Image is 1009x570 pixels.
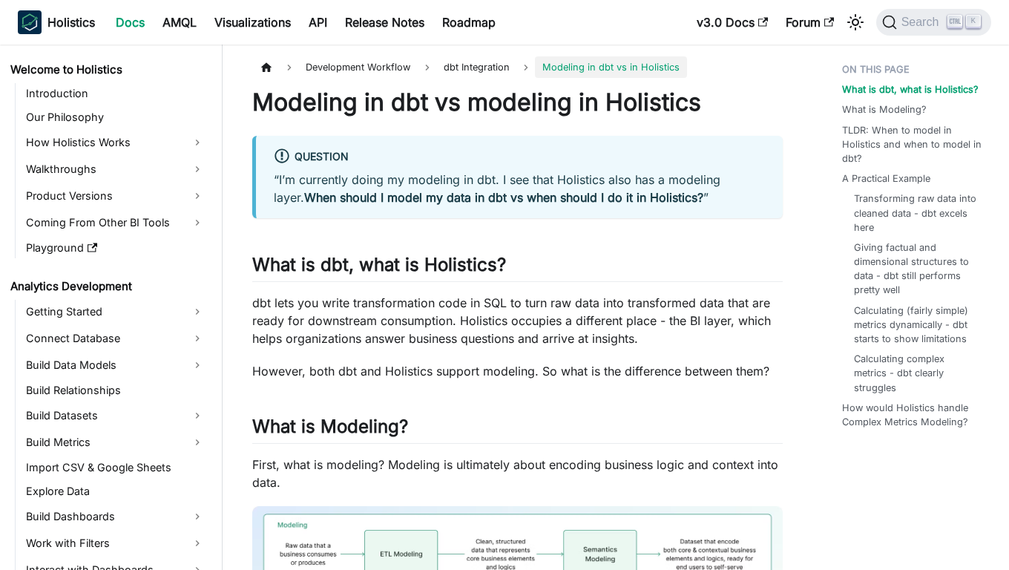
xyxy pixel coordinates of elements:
a: Calculating complex metrics - dbt clearly struggles [854,352,979,395]
a: Build Dashboards [22,505,209,528]
p: dbt lets you write transformation code in SQL to turn raw data into transformed data that are rea... [252,294,783,347]
button: Switch between dark and light mode (currently light mode) [844,10,867,34]
a: Explore Data [22,481,209,502]
a: Product Versions [22,184,209,208]
a: Roadmap [433,10,504,34]
img: Holistics [18,10,42,34]
a: Forum [777,10,843,34]
span: Search [897,16,948,29]
a: v3.0 Docs [688,10,777,34]
h2: What is Modeling? [252,416,783,444]
a: What is Modeling? [842,102,927,117]
a: Playground [22,237,209,258]
a: HolisticsHolistics [18,10,95,34]
div: Question [274,148,765,167]
strong: What is dbt, what is Holistics? [842,84,979,95]
p: “I’m currently doing my modeling in dbt. I see that Holistics also has a modeling layer. ” [274,171,765,206]
a: Calculating (fairly simple) metrics dynamically - dbt starts to show limitations [854,304,979,347]
a: Introduction [22,83,209,104]
nav: Breadcrumbs [252,56,783,78]
a: Release Notes [336,10,433,34]
button: Search (Ctrl+K) [876,9,991,36]
a: dbt Integration [436,56,517,78]
a: TLDR: When to model in Holistics and when to model in dbt? [842,123,985,166]
a: What is dbt, what is Holistics? [842,82,979,96]
a: Docs [107,10,154,34]
b: Holistics [47,13,95,31]
kbd: K [966,15,981,28]
a: Connect Database [22,327,209,350]
p: First, what is modeling? Modeling is ultimately about encoding business logic and context into data. [252,456,783,491]
a: Build Data Models [22,353,209,377]
a: Build Relationships [22,380,209,401]
a: Import CSV & Google Sheets [22,457,209,478]
span: Development Workflow [298,56,418,78]
a: API [300,10,336,34]
a: Analytics Development [6,276,209,297]
a: AMQL [154,10,206,34]
a: Transforming raw data into cleaned data - dbt excels here [854,191,979,235]
a: A Practical Example [842,171,930,186]
a: Home page [252,56,280,78]
a: Coming From Other BI Tools [22,211,209,235]
a: Work with Filters [22,531,209,555]
a: Visualizations [206,10,300,34]
a: Welcome to Holistics [6,59,209,80]
a: How would Holistics handle Complex Metrics Modeling? [842,401,985,429]
a: How Holistics Works [22,131,209,154]
a: Our Philosophy [22,107,209,128]
strong: When should I model my data in dbt vs when should I do it in Holistics? [304,190,703,205]
a: Getting Started [22,300,209,324]
span: dbt Integration [444,62,510,73]
strong: What is dbt, what is Holistics? [252,254,506,275]
p: However, both dbt and Holistics support modeling. So what is the difference between them? [252,362,783,380]
a: Build Datasets [22,404,209,427]
a: Walkthroughs [22,157,209,181]
h1: Modeling in dbt vs modeling in Holistics [252,88,783,117]
a: Giving factual and dimensional structures to data - dbt still performs pretty well [854,240,979,298]
span: Modeling in dbt vs in Holistics [535,56,687,78]
a: Build Metrics [22,430,209,454]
